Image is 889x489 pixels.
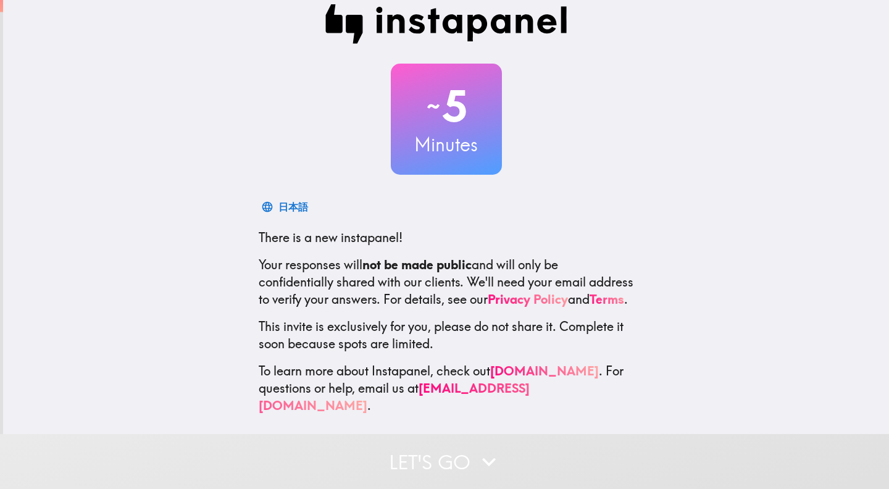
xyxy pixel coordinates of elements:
[278,198,308,215] div: 日本語
[325,4,567,44] img: Instapanel
[259,380,530,413] a: [EMAIL_ADDRESS][DOMAIN_NAME]
[425,88,442,125] span: ~
[490,363,599,378] a: [DOMAIN_NAME]
[259,230,403,245] span: There is a new instapanel!
[391,81,502,132] h2: 5
[362,257,472,272] b: not be made public
[259,362,634,414] p: To learn more about Instapanel, check out . For questions or help, email us at .
[488,291,568,307] a: Privacy Policy
[259,256,634,308] p: Your responses will and will only be confidentially shared with our clients. We'll need your emai...
[590,291,624,307] a: Terms
[391,132,502,157] h3: Minutes
[259,318,634,353] p: This invite is exclusively for you, please do not share it. Complete it soon because spots are li...
[259,194,313,219] button: 日本語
